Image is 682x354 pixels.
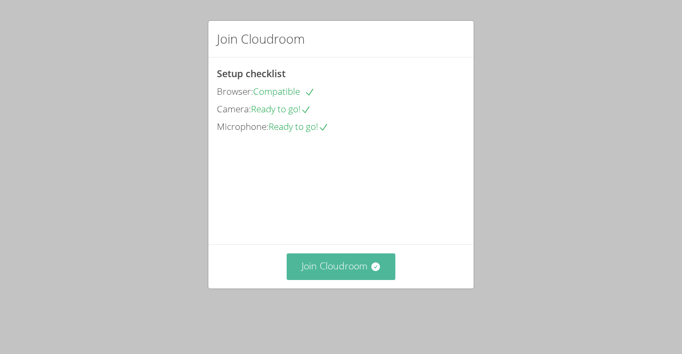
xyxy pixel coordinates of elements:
span: Ready to go! [251,103,311,115]
span: Camera: [217,103,251,115]
span: Ready to go! [269,120,329,133]
span: Compatible [253,85,315,97]
button: Join Cloudroom [287,253,396,279]
span: Setup checklist [217,67,286,80]
h2: Join Cloudroom [217,29,305,48]
span: Microphone: [217,120,269,133]
span: Browser: [217,85,253,97]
